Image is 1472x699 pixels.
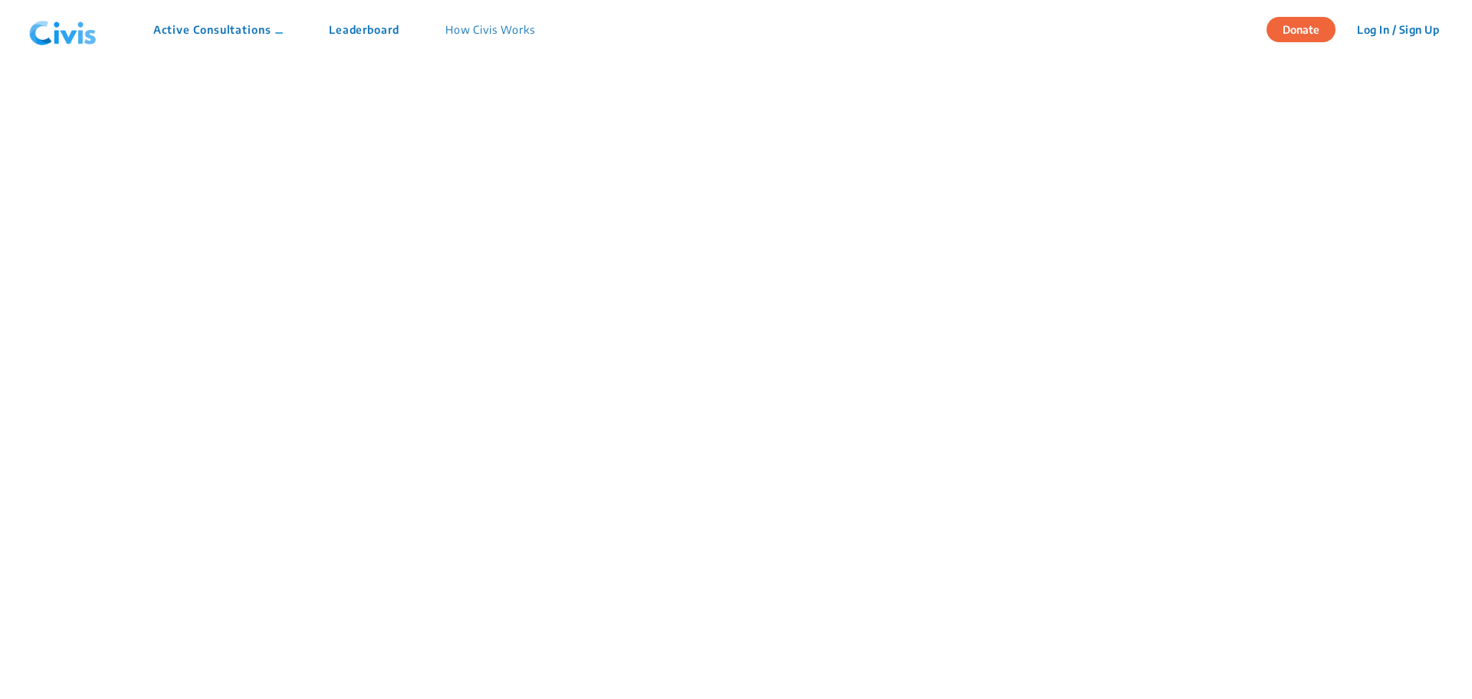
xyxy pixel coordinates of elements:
img: navlogo.png [23,7,103,53]
button: Log In / Sign Up [1347,18,1449,41]
p: Leaderboard [329,21,399,38]
a: Donate [1267,21,1347,36]
p: Active Consultations [153,21,283,38]
button: Donate [1267,17,1336,42]
p: How Civis Works [445,21,535,38]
